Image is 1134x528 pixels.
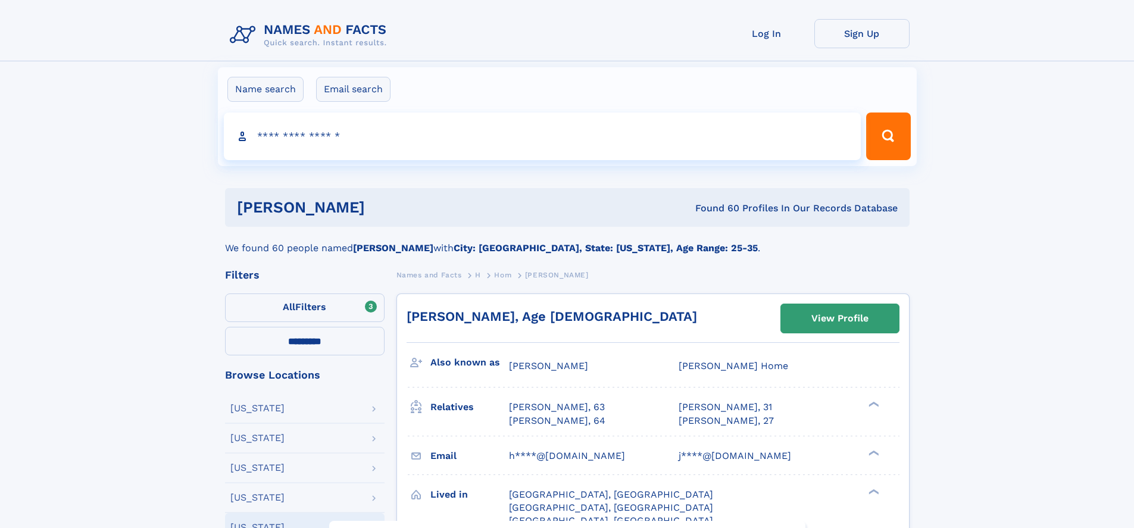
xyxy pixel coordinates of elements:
[475,267,481,282] a: H
[509,401,605,414] a: [PERSON_NAME], 63
[811,305,869,332] div: View Profile
[494,271,511,279] span: Hom
[814,19,910,48] a: Sign Up
[407,309,697,324] a: [PERSON_NAME], Age [DEMOGRAPHIC_DATA]
[225,227,910,255] div: We found 60 people named with .
[679,401,772,414] a: [PERSON_NAME], 31
[225,19,396,51] img: Logo Names and Facts
[509,360,588,371] span: [PERSON_NAME]
[494,267,511,282] a: Hom
[230,463,285,473] div: [US_STATE]
[283,301,295,313] span: All
[224,113,861,160] input: search input
[225,293,385,322] label: Filters
[509,414,605,427] a: [PERSON_NAME], 64
[430,446,509,466] h3: Email
[230,404,285,413] div: [US_STATE]
[679,360,788,371] span: [PERSON_NAME] Home
[866,113,910,160] button: Search Button
[679,414,774,427] a: [PERSON_NAME], 27
[525,271,589,279] span: [PERSON_NAME]
[396,267,462,282] a: Names and Facts
[509,502,713,513] span: [GEOGRAPHIC_DATA], [GEOGRAPHIC_DATA]
[237,200,530,215] h1: [PERSON_NAME]
[530,202,898,215] div: Found 60 Profiles In Our Records Database
[430,397,509,417] h3: Relatives
[454,242,758,254] b: City: [GEOGRAPHIC_DATA], State: [US_STATE], Age Range: 25-35
[866,449,880,457] div: ❯
[430,352,509,373] h3: Also known as
[781,304,899,333] a: View Profile
[866,401,880,408] div: ❯
[225,370,385,380] div: Browse Locations
[430,485,509,505] h3: Lived in
[866,488,880,495] div: ❯
[316,77,391,102] label: Email search
[509,489,713,500] span: [GEOGRAPHIC_DATA], [GEOGRAPHIC_DATA]
[509,515,713,526] span: [GEOGRAPHIC_DATA], [GEOGRAPHIC_DATA]
[227,77,304,102] label: Name search
[353,242,433,254] b: [PERSON_NAME]
[475,271,481,279] span: H
[225,270,385,280] div: Filters
[230,493,285,502] div: [US_STATE]
[230,433,285,443] div: [US_STATE]
[719,19,814,48] a: Log In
